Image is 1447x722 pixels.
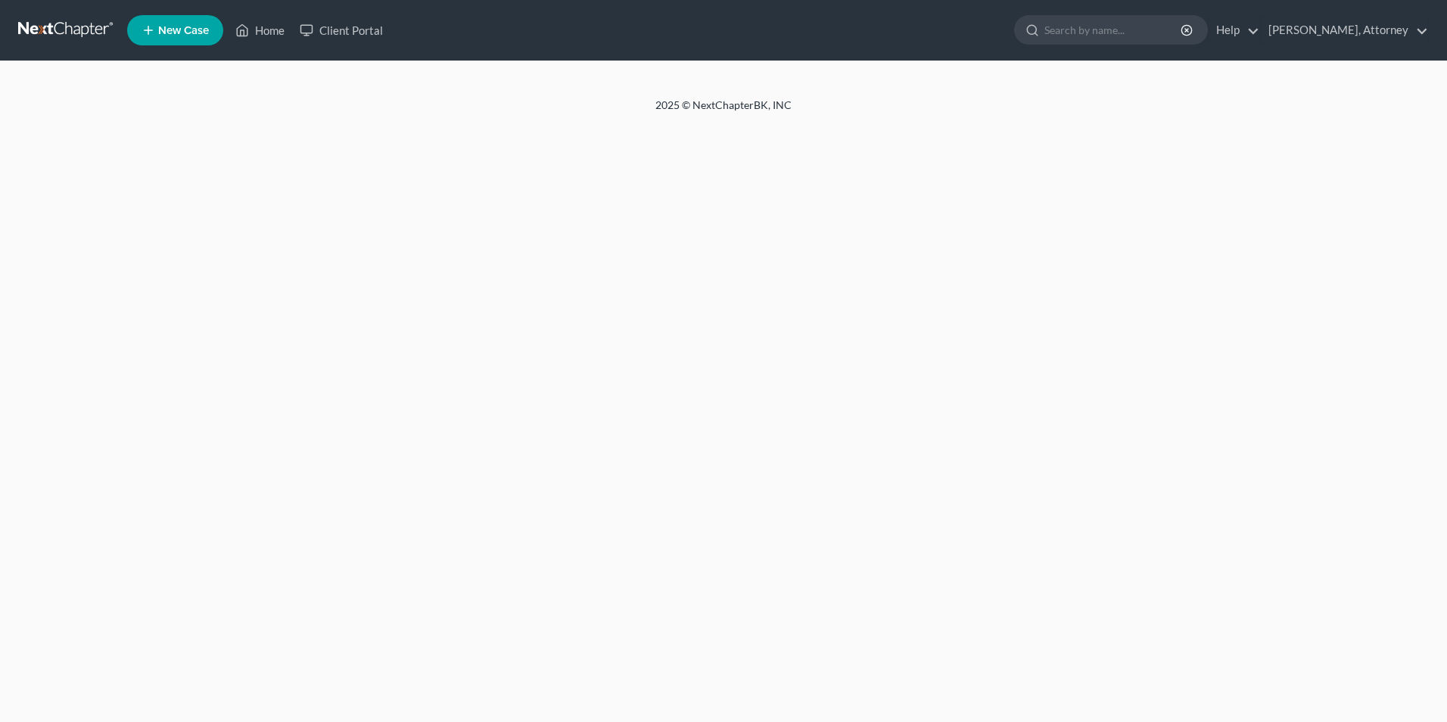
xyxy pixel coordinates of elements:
[1261,17,1428,44] a: [PERSON_NAME], Attorney
[1209,17,1259,44] a: Help
[292,17,391,44] a: Client Portal
[292,98,1155,125] div: 2025 © NextChapterBK, INC
[1044,16,1183,44] input: Search by name...
[228,17,292,44] a: Home
[158,25,209,36] span: New Case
